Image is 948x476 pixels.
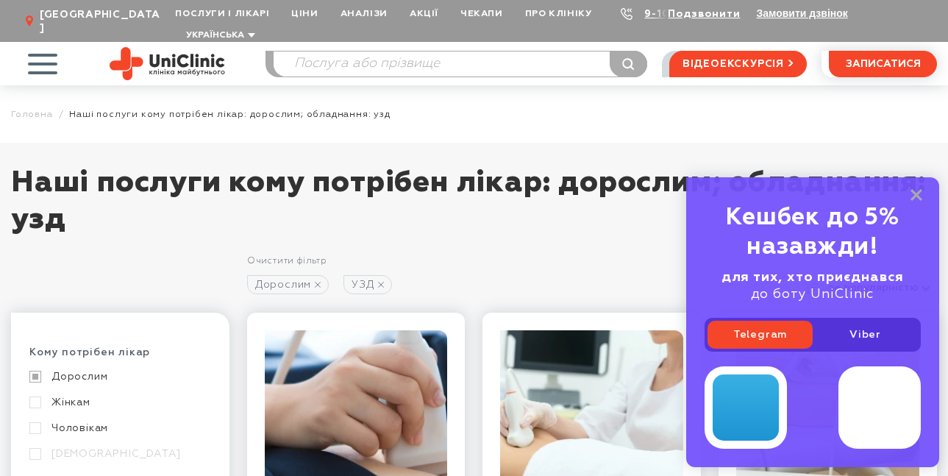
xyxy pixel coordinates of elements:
img: Uniclinic [110,47,225,80]
a: Чоловікам [29,422,207,435]
span: Наші послуги кому потрібен лікар: дорослим; обладнання: узд [69,109,390,120]
b: для тих, хто приєднався [721,271,904,284]
div: Кому потрібен лікар [29,346,211,370]
button: Українська [182,30,255,41]
div: Кешбек до 5% назавжди! [705,203,921,262]
span: відеоекскурсія [683,51,784,77]
div: до боту UniClinic [705,269,921,303]
a: Головна [11,109,53,120]
a: Подзвонити [668,9,740,19]
a: Жінкам [29,396,207,409]
span: записатися [846,59,921,69]
button: записатися [829,51,937,77]
a: Telegram [708,321,813,349]
span: Українська [186,31,244,40]
a: Дорослим [29,370,207,383]
a: Дорослим [247,275,329,294]
button: Замовити дзвінок [756,7,847,19]
a: відеоекскурсія [669,51,807,77]
a: 9-103 [644,9,677,19]
h1: Наші послуги кому потрібен лікар: дорослим; обладнання: узд [11,165,937,253]
input: Послуга або прізвище [274,51,646,77]
span: [GEOGRAPHIC_DATA] [40,8,164,35]
a: Viber [813,321,918,349]
a: УЗД [343,275,391,294]
a: Очистити фільтр [247,257,327,266]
